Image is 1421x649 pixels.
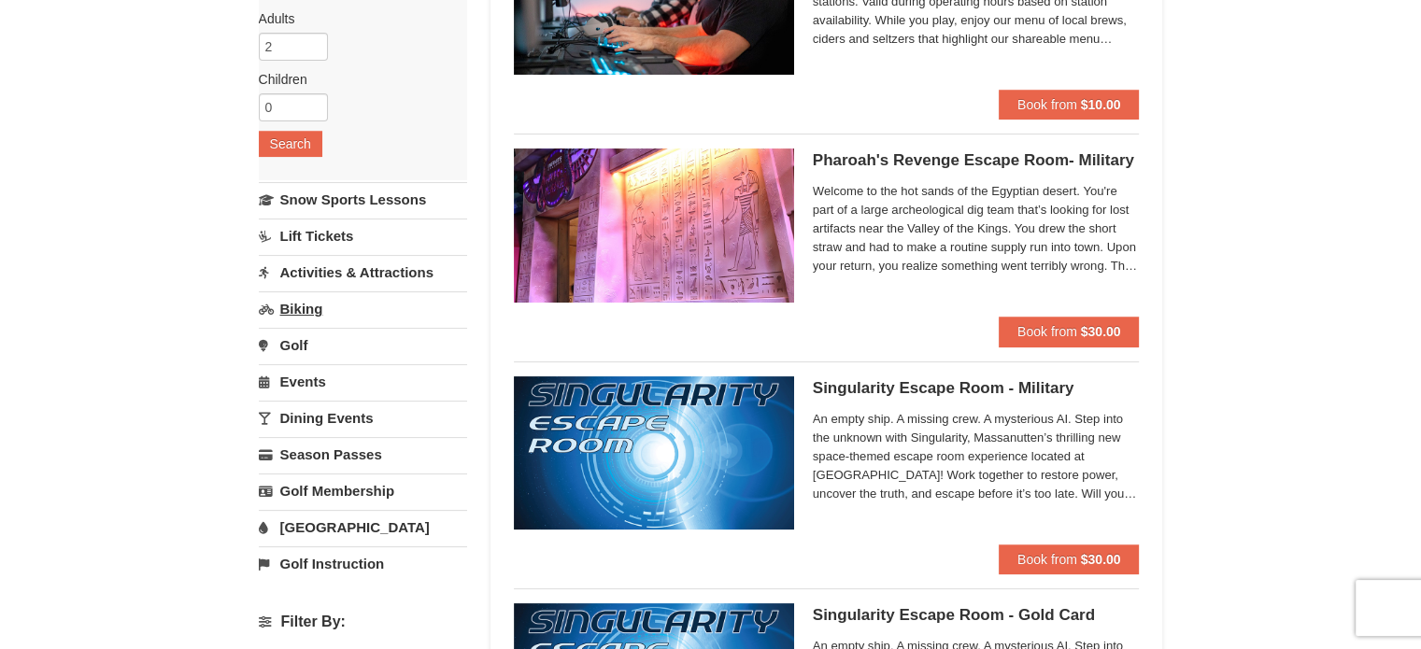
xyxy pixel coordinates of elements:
h5: Pharoah's Revenge Escape Room- Military [813,151,1140,170]
span: Welcome to the hot sands of the Egyptian desert. You're part of a large archeological dig team th... [813,182,1140,275]
a: Events [259,364,467,399]
button: Search [259,131,322,157]
a: Activities & Attractions [259,255,467,289]
a: Lift Tickets [259,219,467,253]
label: Children [259,70,453,89]
label: Adults [259,9,453,28]
img: 6619913-520-2f5f5301.jpg [514,376,794,529]
a: Golf Instruction [259,546,467,581]
h5: Singularity Escape Room - Gold Card [813,606,1140,625]
a: Golf Membership [259,473,467,508]
img: 6619913-410-20a124c9.jpg [514,148,794,302]
button: Book from $10.00 [999,90,1140,120]
span: An empty ship. A missing crew. A mysterious AI. Step into the unknown with Singularity, Massanutt... [813,410,1140,503]
span: Book from [1017,97,1077,112]
span: Book from [1017,324,1077,339]
strong: $30.00 [1081,552,1121,567]
a: Season Passes [259,437,467,472]
span: Book from [1017,552,1077,567]
h5: Singularity Escape Room - Military [813,379,1140,398]
a: Snow Sports Lessons [259,182,467,217]
a: [GEOGRAPHIC_DATA] [259,510,467,544]
a: Biking [259,291,467,326]
strong: $10.00 [1081,97,1121,112]
button: Book from $30.00 [999,317,1140,346]
strong: $30.00 [1081,324,1121,339]
button: Book from $30.00 [999,544,1140,574]
a: Dining Events [259,401,467,435]
a: Golf [259,328,467,362]
h4: Filter By: [259,614,467,630]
